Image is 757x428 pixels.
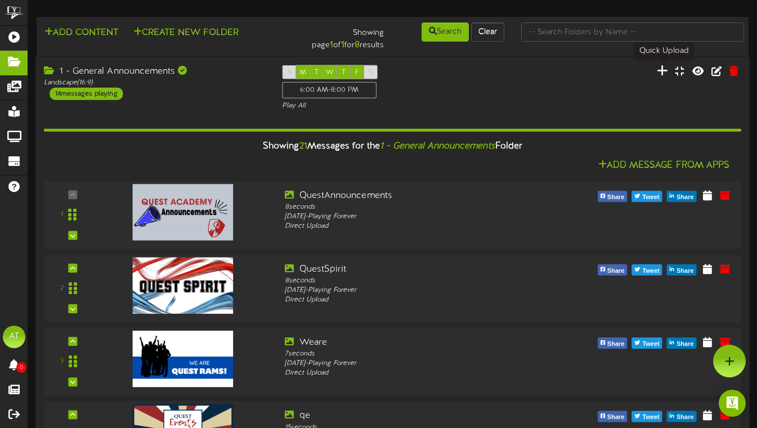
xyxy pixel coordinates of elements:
div: AT [3,326,25,348]
button: Tweet [632,411,662,422]
div: Landscape ( 16:9 ) [44,78,265,87]
div: Showing page of for results [272,21,392,52]
span: W [326,68,334,76]
span: Share [674,412,696,424]
div: 8 seconds [285,202,558,212]
div: 8 seconds [285,276,558,285]
span: 21 [299,141,307,151]
button: Share [598,191,628,202]
button: Share [598,411,628,422]
div: 14 messages playing [50,88,123,100]
button: Tweet [632,264,662,276]
div: Showing Messages for the Folder [35,134,750,159]
input: -- Search Folders by Name -- [521,22,744,42]
span: F [355,68,359,76]
button: Share [667,264,697,276]
span: 0 [16,362,26,373]
button: Tweet [632,337,662,349]
div: QuestAnnouncements [285,190,558,202]
span: Share [674,265,696,277]
div: 6:00 AM - 8:00 PM [282,82,377,98]
span: T [342,68,346,76]
div: Direct Upload [285,295,558,305]
span: Share [674,191,696,204]
button: Share [667,411,697,422]
span: Tweet [640,338,661,350]
div: QuestSpirit [285,263,558,276]
span: Share [605,191,627,204]
div: [DATE] - Playing Forever [285,359,558,368]
span: Share [605,265,627,277]
span: Share [605,412,627,424]
div: qe [285,409,558,422]
img: 69928c17-589d-4c5c-81d8-0f0dbc33a20b.png [133,331,233,387]
button: Tweet [632,191,662,202]
img: 912db143-8a98-463e-bcb2-d8f164236be5.png [133,184,233,240]
span: T [315,68,319,76]
div: Open Intercom Messenger [719,390,746,417]
strong: 1 [330,40,333,50]
span: Tweet [640,412,661,424]
span: M [299,68,306,76]
button: Share [598,264,628,276]
span: S [369,68,373,76]
span: Tweet [640,191,661,204]
span: Share [605,338,627,350]
span: Share [674,338,696,350]
div: [DATE] - Playing Forever [285,212,558,222]
div: Direct Upload [285,368,558,378]
span: Tweet [640,265,661,277]
div: Play All [282,101,503,111]
i: 1 - General Announcements [380,141,495,151]
strong: 1 [341,40,344,50]
img: 79347c4c-0010-471f-ac4e-3665ea0ca7ba.png [133,257,233,313]
div: Weare [285,336,558,349]
button: Add Message From Apps [595,159,733,173]
button: Share [598,337,628,349]
button: Clear [471,22,504,42]
div: [DATE] - Playing Forever [285,286,558,295]
div: Direct Upload [285,222,558,231]
div: 1 - General Announcements [44,65,265,78]
button: Search [422,22,469,42]
button: Share [667,191,697,202]
button: Add Content [41,26,122,40]
button: Create New Folder [130,26,242,40]
strong: 8 [355,40,360,50]
div: 7 seconds [285,349,558,359]
span: S [288,68,292,76]
button: Share [667,337,697,349]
